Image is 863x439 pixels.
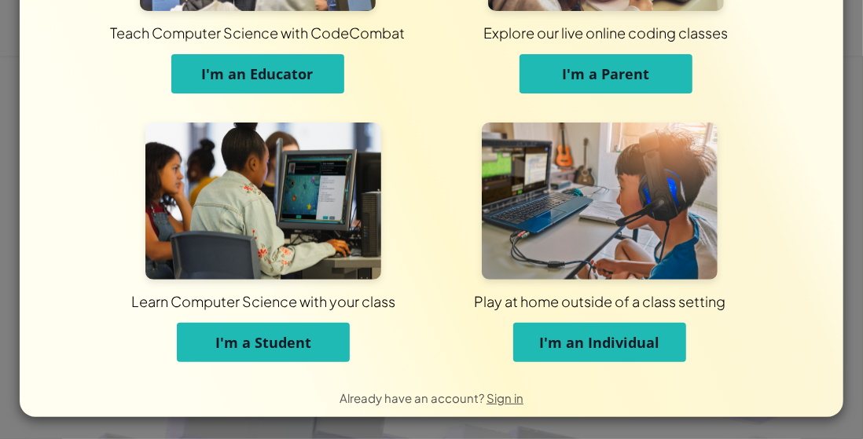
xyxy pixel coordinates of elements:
[482,123,718,280] img: For Individuals
[177,323,350,362] button: I'm a Student
[540,333,660,352] span: I'm an Individual
[171,54,344,93] button: I'm an Educator
[487,390,523,405] a: Sign in
[215,333,311,352] span: I'm a Student
[145,123,381,280] img: For Students
[562,64,649,83] span: I'm a Parent
[202,64,314,83] span: I'm an Educator
[520,54,692,93] button: I'm a Parent
[513,323,686,362] button: I'm an Individual
[340,390,487,405] span: Already have an account?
